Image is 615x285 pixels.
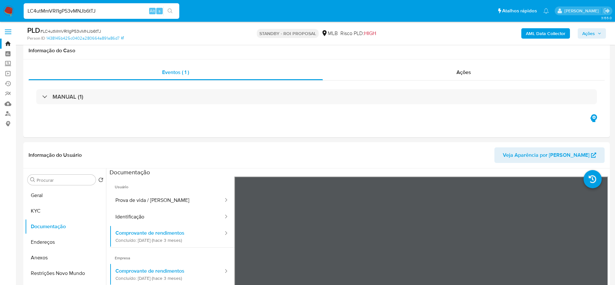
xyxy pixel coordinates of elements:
[578,28,606,39] button: Ações
[340,30,376,37] span: Risco PLD:
[27,35,45,41] b: Person ID
[40,28,101,34] span: # LC4utMmVRI1gP53vMNJb6tTJ
[162,68,189,76] span: Eventos ( 1 )
[526,28,565,39] b: AML Data Collector
[494,147,605,163] button: Veja Aparência por [PERSON_NAME]
[257,29,319,38] p: STANDBY - ROI PROPOSAL
[543,8,549,14] a: Notificações
[364,30,376,37] span: HIGH
[37,177,93,183] input: Procurar
[25,219,106,234] button: Documentação
[25,234,106,250] button: Endereços
[25,203,106,219] button: KYC
[564,8,601,14] p: eduardo.dutra@mercadolivre.com
[159,8,160,14] span: s
[27,25,40,35] b: PLD
[25,188,106,203] button: Geral
[36,89,597,104] div: MANUAL (1)
[25,266,106,281] button: Restrições Novo Mundo
[150,8,155,14] span: Alt
[53,93,83,100] h3: MANUAL (1)
[521,28,570,39] button: AML Data Collector
[29,152,82,158] h1: Informação do Usuário
[30,177,35,182] button: Procurar
[456,68,471,76] span: Ações
[321,30,338,37] div: MLB
[603,7,610,14] a: Sair
[163,6,177,16] button: search-icon
[25,250,106,266] button: Anexos
[582,28,595,39] span: Ações
[29,47,605,54] h1: Informação do Caso
[502,7,537,14] span: Atalhos rápidos
[24,7,179,15] input: Pesquise usuários ou casos...
[46,35,124,41] a: 1438145b425c0402a280664a891a86d7
[503,147,589,163] span: Veja Aparência por [PERSON_NAME]
[98,177,103,184] button: Retornar ao pedido padrão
